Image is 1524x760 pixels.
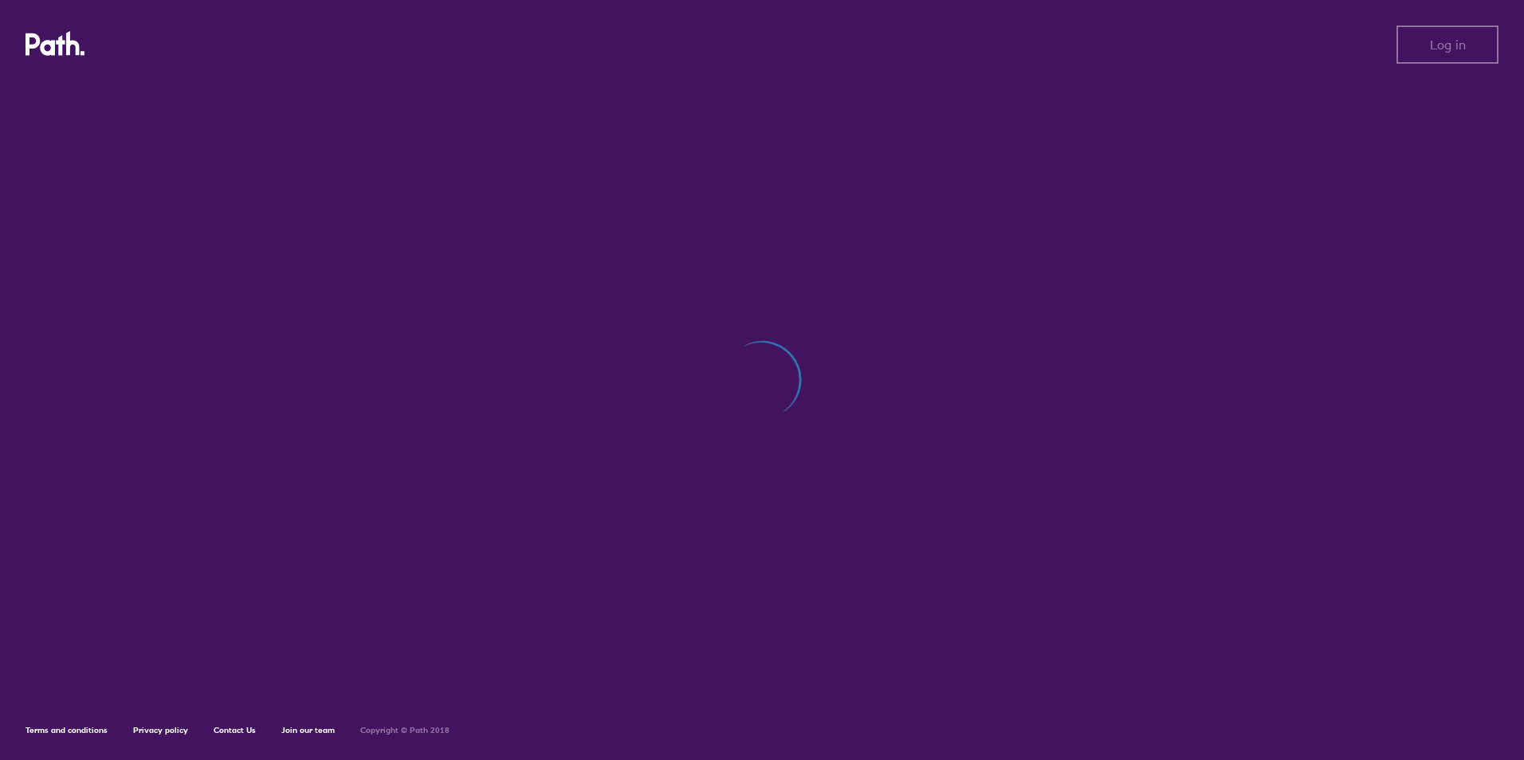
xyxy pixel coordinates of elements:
[1430,37,1466,52] span: Log in
[360,726,450,735] h6: Copyright © Path 2018
[1396,25,1498,64] button: Log in
[214,725,256,735] a: Contact Us
[26,725,108,735] a: Terms and conditions
[133,725,188,735] a: Privacy policy
[281,725,335,735] a: Join our team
